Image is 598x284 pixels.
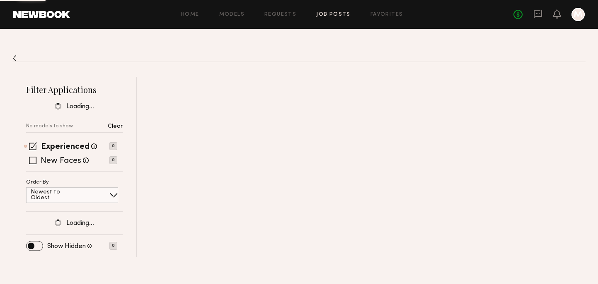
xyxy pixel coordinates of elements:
a: Models [219,12,245,17]
label: New Faces [41,157,81,165]
label: Show Hidden [47,243,86,250]
p: Newest to Oldest [31,189,80,201]
span: Loading… [66,220,94,227]
a: Requests [264,12,296,17]
a: Home [181,12,199,17]
p: 0 [109,142,117,150]
p: No models to show [26,124,73,129]
label: Experienced [41,143,90,151]
a: M [571,8,585,21]
h2: Filter Applications [26,84,123,95]
p: Clear [108,124,123,129]
a: Favorites [370,12,403,17]
p: 0 [109,242,117,250]
p: 0 [109,156,117,164]
img: Back to previous page [12,55,17,62]
a: Job Posts [316,12,351,17]
span: Loading… [66,103,94,110]
p: Order By [26,180,49,185]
